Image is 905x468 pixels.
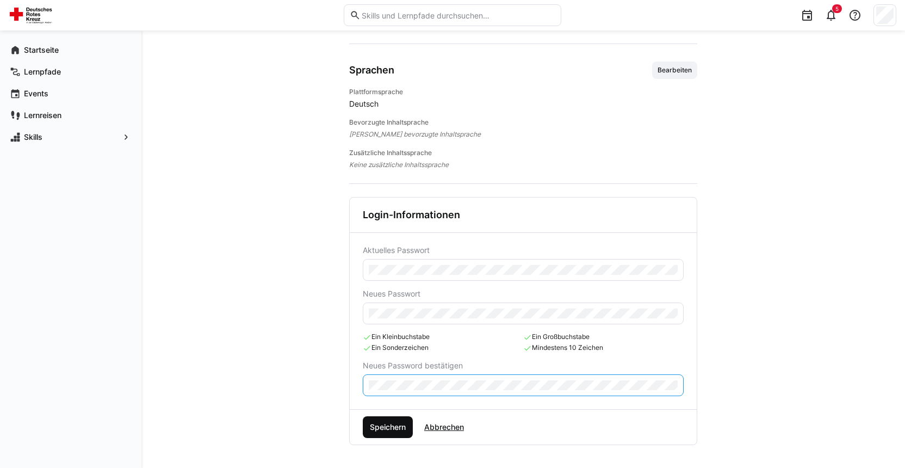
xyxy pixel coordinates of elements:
[349,149,697,157] h4: Zusätzliche Inhaltssprache
[523,333,684,342] span: Ein Großbuchstabe
[523,344,684,353] span: Mindestens 10 Zeichen
[652,61,697,79] button: Bearbeiten
[349,159,697,170] span: Keine zusätzliche Inhaltssprache
[417,416,471,438] button: Abbrechen
[423,422,466,433] span: Abbrechen
[363,361,463,370] span: Neues Password bestätigen
[349,98,697,109] span: Deutsch
[368,422,407,433] span: Speichern
[363,344,523,353] span: Ein Sonderzeichen
[361,10,555,20] input: Skills und Lernpfade durchsuchen…
[363,416,413,438] button: Speichern
[835,5,839,12] span: 5
[363,333,523,342] span: Ein Kleinbuchstabe
[349,88,697,96] h4: Plattformsprache
[656,66,693,75] span: Bearbeiten
[363,246,430,255] span: Aktuelles Passwort
[349,64,394,76] h3: Sprachen
[363,209,460,221] h3: Login-Informationen
[349,129,697,140] span: [PERSON_NAME] bevorzugte Inhaltsprache
[363,290,420,298] span: Neues Passwort
[349,118,697,127] h4: Bevorzugte Inhaltsprache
